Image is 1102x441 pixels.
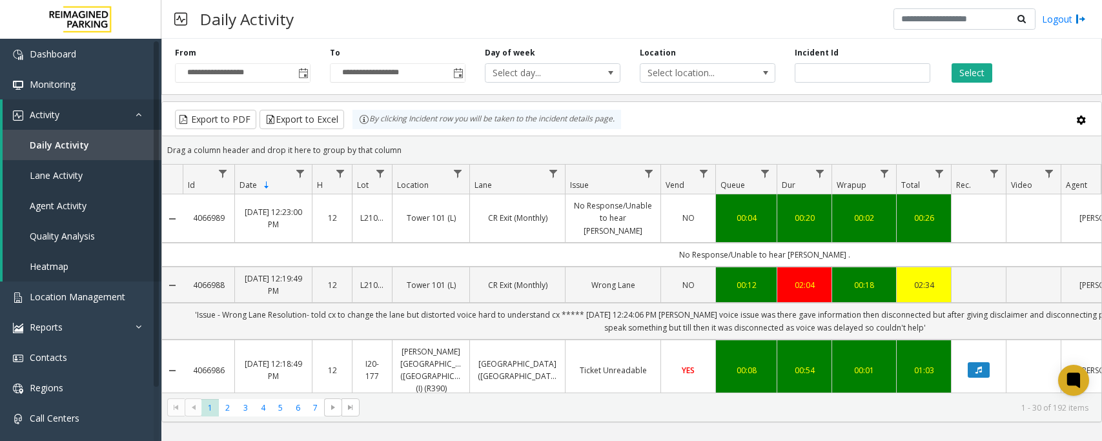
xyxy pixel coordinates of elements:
span: Daily Activity [30,139,89,151]
span: Sortable [261,180,272,190]
div: Drag a column header and drop it here to group by that column [162,139,1101,161]
img: 'icon' [13,323,23,333]
span: Dashboard [30,48,76,60]
a: L21033800 [360,279,384,291]
a: 02:34 [904,279,943,291]
span: Go to the next page [324,398,342,416]
span: Page 1 [201,399,219,416]
img: 'icon' [13,50,23,60]
span: Page 3 [237,399,254,416]
a: 12 [320,364,344,376]
a: L21033800 [360,212,384,224]
button: Export to PDF [175,110,256,129]
span: Go to the next page [328,402,338,413]
a: Lane Activity [3,160,161,190]
a: I20-177 [360,358,384,382]
label: Day of week [485,47,535,59]
span: Rec. [956,179,971,190]
img: 'icon' [13,353,23,364]
button: Select [952,63,992,83]
span: Page 7 [307,399,324,416]
a: Collapse Details [162,280,183,291]
a: YES [669,364,708,376]
span: Page 4 [254,399,272,416]
span: NO [682,212,695,223]
span: Page 6 [289,399,307,416]
span: Total [901,179,920,190]
a: Daily Activity [3,130,161,160]
a: 00:01 [840,364,888,376]
span: Reports [30,321,63,333]
a: 00:08 [724,364,769,376]
div: Data table [162,165,1101,393]
span: Agent Activity [30,200,87,212]
a: Id Filter Menu [214,165,232,182]
a: NO [669,279,708,291]
span: Call Centers [30,412,79,424]
a: H Filter Menu [332,165,349,182]
a: Rec. Filter Menu [986,165,1003,182]
span: Wrapup [837,179,866,190]
img: 'icon' [13,384,23,394]
img: 'icon' [13,414,23,424]
img: 'icon' [13,292,23,303]
span: Id [188,179,195,190]
span: Agent [1066,179,1087,190]
div: 00:18 [840,279,888,291]
span: Lot [357,179,369,190]
a: Collapse Details [162,214,183,224]
a: 00:26 [904,212,943,224]
a: 02:04 [785,279,824,291]
a: Collapse Details [162,365,183,376]
span: Activity [30,108,59,121]
span: Select location... [640,64,748,82]
span: Quality Analysis [30,230,95,242]
a: [GEOGRAPHIC_DATA] ([GEOGRAPHIC_DATA]) [478,358,557,382]
a: NO [669,212,708,224]
a: Dur Filter Menu [811,165,829,182]
span: Monitoring [30,78,76,90]
span: Toggle popup [451,64,465,82]
span: YES [682,365,695,376]
kendo-pager-info: 1 - 30 of 192 items [367,402,1088,413]
img: pageIcon [174,3,187,35]
a: Wrapup Filter Menu [876,165,893,182]
a: 00:20 [785,212,824,224]
a: 4066988 [190,279,227,291]
span: Heatmap [30,260,68,272]
span: Location [397,179,429,190]
a: 00:04 [724,212,769,224]
a: Queue Filter Menu [757,165,774,182]
a: Video Filter Menu [1041,165,1058,182]
a: 01:03 [904,364,943,376]
a: 00:02 [840,212,888,224]
span: Toggle popup [296,64,310,82]
div: 00:12 [724,279,769,291]
a: Total Filter Menu [931,165,948,182]
span: NO [682,280,695,291]
div: By clicking Incident row you will be taken to the incident details page. [352,110,621,129]
a: Quality Analysis [3,221,161,251]
span: Go to the last page [345,402,356,413]
a: [DATE] 12:23:00 PM [243,206,304,231]
a: 4066989 [190,212,227,224]
span: H [317,179,323,190]
span: Vend [666,179,684,190]
a: Agent Activity [3,190,161,221]
img: 'icon' [13,110,23,121]
a: Wrong Lane [573,279,653,291]
span: Page 5 [272,399,289,416]
a: Issue Filter Menu [640,165,658,182]
button: Export to Excel [260,110,344,129]
a: CR Exit (Monthly) [478,212,557,224]
a: Heatmap [3,251,161,282]
img: 'icon' [13,80,23,90]
span: Queue [720,179,745,190]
